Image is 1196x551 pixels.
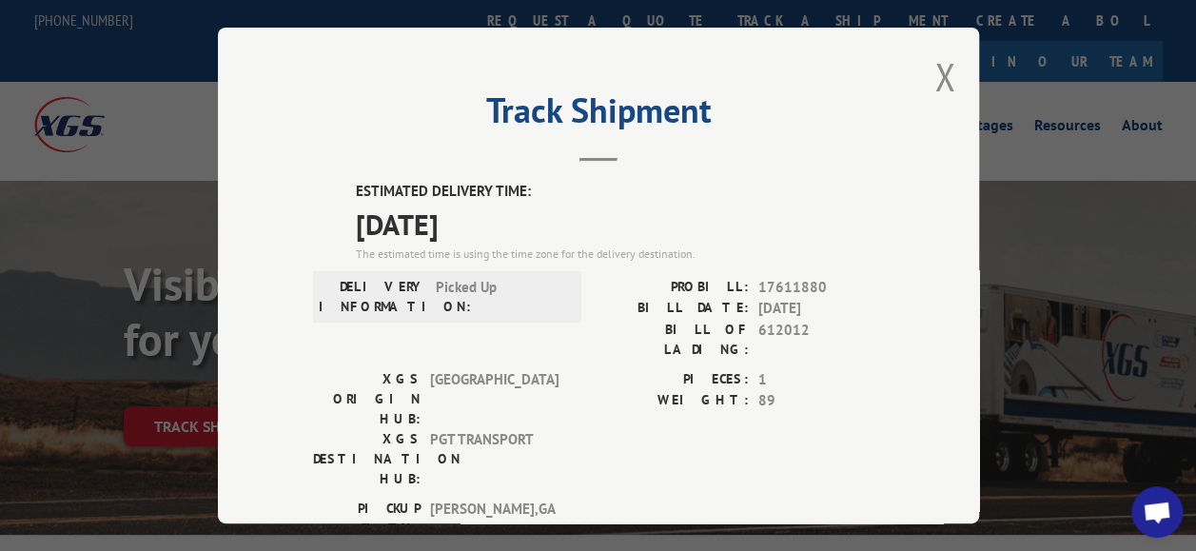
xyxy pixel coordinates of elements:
[758,369,884,391] span: 1
[430,499,559,539] span: [PERSON_NAME] , GA
[430,369,559,429] span: [GEOGRAPHIC_DATA]
[758,298,884,320] span: [DATE]
[430,429,559,489] span: PGT TRANSPORT
[356,203,884,246] span: [DATE]
[313,97,884,133] h2: Track Shipment
[313,429,421,489] label: XGS DESTINATION HUB:
[758,277,884,299] span: 17611880
[934,51,955,102] button: Close modal
[598,369,749,391] label: PIECES:
[758,390,884,412] span: 89
[598,298,749,320] label: BILL DATE:
[313,499,421,539] label: PICKUP CITY:
[598,390,749,412] label: WEIGHT:
[319,277,426,317] label: DELIVERY INFORMATION:
[598,320,749,360] label: BILL OF LADING:
[758,320,884,360] span: 612012
[598,277,749,299] label: PROBILL:
[356,181,884,203] label: ESTIMATED DELIVERY TIME:
[1131,486,1183,538] div: Open chat
[313,369,421,429] label: XGS ORIGIN HUB:
[436,277,564,317] span: Picked Up
[356,246,884,263] div: The estimated time is using the time zone for the delivery destination.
